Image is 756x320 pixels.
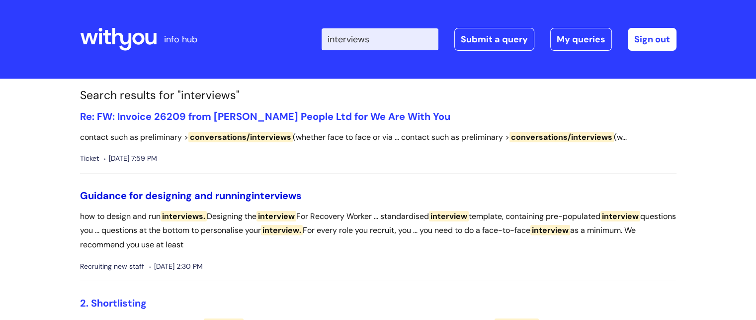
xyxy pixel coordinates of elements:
a: Submit a query [454,28,534,51]
div: | - [322,28,676,51]
p: info hub [164,31,197,47]
span: Recruiting new staff [80,260,144,273]
p: contact such as preliminary > (whether face to face or via ... contact such as preliminary > (w... [80,130,676,145]
a: 2. Shortlisting [80,297,147,310]
a: Sign out [628,28,676,51]
span: interview [600,211,640,221]
span: conversations/interviews [188,132,293,142]
a: Re: FW: Invoice 26209 from [PERSON_NAME] People Ltd for We Are With You [80,110,450,123]
span: interview. [261,225,303,235]
span: [DATE] 7:59 PM [104,152,157,165]
a: Guidance for designing and runninginterviews [80,189,302,202]
span: conversations/interviews [509,132,614,142]
span: Ticket [80,152,99,165]
span: interview [429,211,469,221]
span: interview [256,211,296,221]
p: how to design and run Designing the For Recovery Worker ... standardised template, containing pre... [80,210,676,252]
h1: Search results for "interviews" [80,89,676,103]
span: [DATE] 2:30 PM [149,260,203,273]
span: interviews. [161,211,207,221]
a: My queries [550,28,612,51]
input: Search [322,28,438,50]
span: interviews [252,189,302,202]
span: interview [530,225,570,235]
